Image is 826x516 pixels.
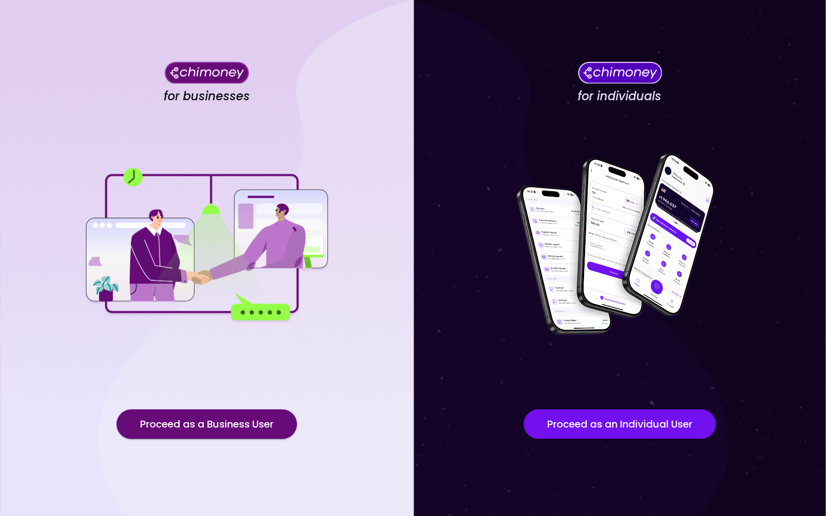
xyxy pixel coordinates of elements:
[84,168,329,323] img: for businesses
[578,89,661,104] h4: for individuals
[165,61,249,84] img: Chimoney for businesses
[578,61,662,84] img: Chimoney for individuals
[497,147,742,344] img: for individuals
[164,89,250,104] h4: for businesses
[524,409,716,439] button: Proceed as an Individual User
[117,409,297,439] button: Proceed as a Business User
